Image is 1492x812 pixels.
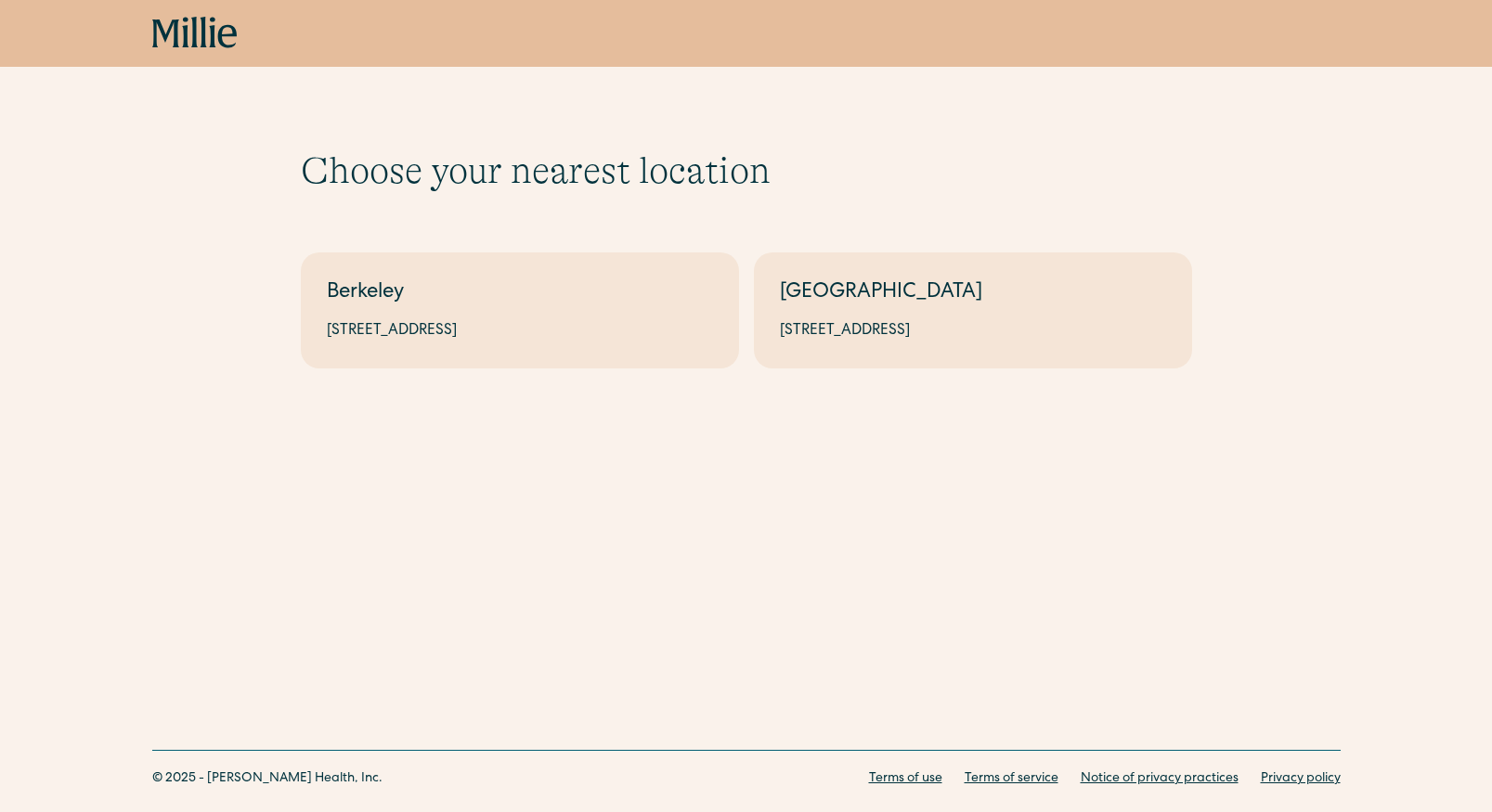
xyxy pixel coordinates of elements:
[1261,769,1341,789] a: Privacy policy
[1081,769,1239,789] a: Notice of privacy practices
[152,769,383,789] div: © 2025 - [PERSON_NAME] Health, Inc.
[780,278,1166,309] div: [GEOGRAPHIC_DATA]
[965,769,1058,789] a: Terms of service
[327,320,713,342] div: [STREET_ADDRESS]
[327,278,713,309] div: Berkeley
[301,252,739,368] a: Berkeley[STREET_ADDRESS]
[754,252,1192,368] a: [GEOGRAPHIC_DATA][STREET_ADDRESS]
[780,320,1166,342] div: [STREET_ADDRESS]
[869,769,942,789] a: Terms of use
[301,148,1192,193] h1: Choose your nearest location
